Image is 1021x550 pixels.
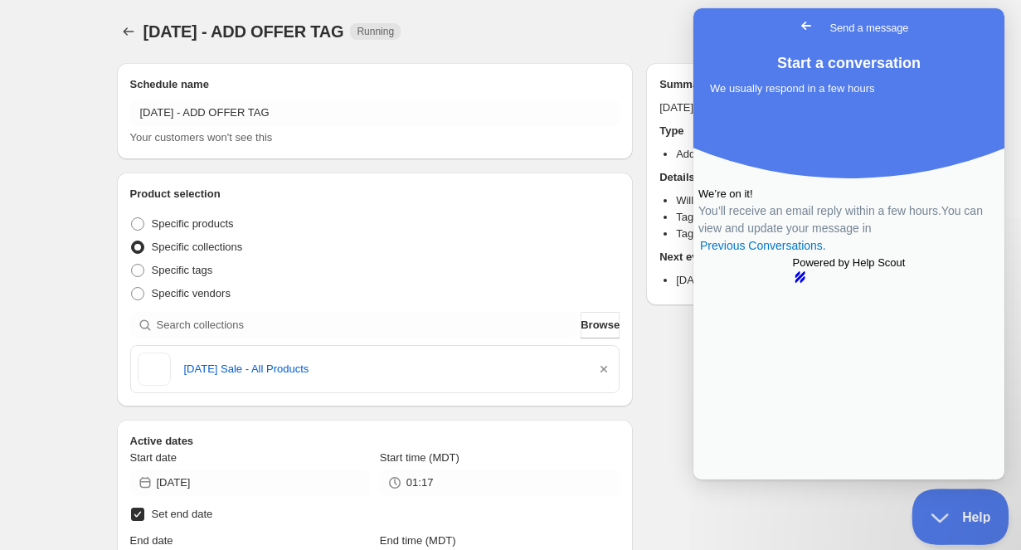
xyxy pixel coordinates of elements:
span: Specific products [152,217,234,230]
span: Specific tags [152,264,213,276]
h2: Schedule name [130,76,620,93]
span: Start time (MDT) [380,451,459,464]
button: Browse [581,312,620,338]
span: Browse [581,317,620,333]
h2: Active dates [130,433,620,450]
p: [DATE] 00:00 Thu [676,272,761,289]
iframe: Help Scout Beacon - Live Chat, Contact Form, and Knowledge Base [693,8,1004,479]
a: [DATE] Sale - All Products [184,361,583,377]
span: Set end date [152,508,213,520]
button: Schedules [117,20,140,43]
h2: Product selection [130,186,620,202]
span: Your customers won't see this [130,131,273,144]
span: Start date [130,451,177,464]
li: Will apply to [676,192,891,209]
iframe: Help Scout Beacon - Close [912,489,1009,545]
li: Add/remove tags from products [676,146,891,163]
li: Tags will be removed at 12:00 AM [DATE] [676,226,891,242]
h2: Type [659,123,891,139]
input: Search collections [157,312,578,338]
span: Specific vendors [152,287,231,299]
span: End date [130,534,173,547]
span: Specific collections [152,241,243,253]
h2: Summary [659,76,891,93]
li: Tags will be added at 01:17 AM [DATE] [676,209,891,226]
span: End time (MDT) [380,534,456,547]
span: [DATE] - ADD OFFER TAG [143,22,344,41]
h2: Details [659,169,891,186]
span: Running [357,25,394,38]
h2: Next events [659,249,891,265]
p: [DATE] - ADD OFFER TAG [659,100,891,116]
